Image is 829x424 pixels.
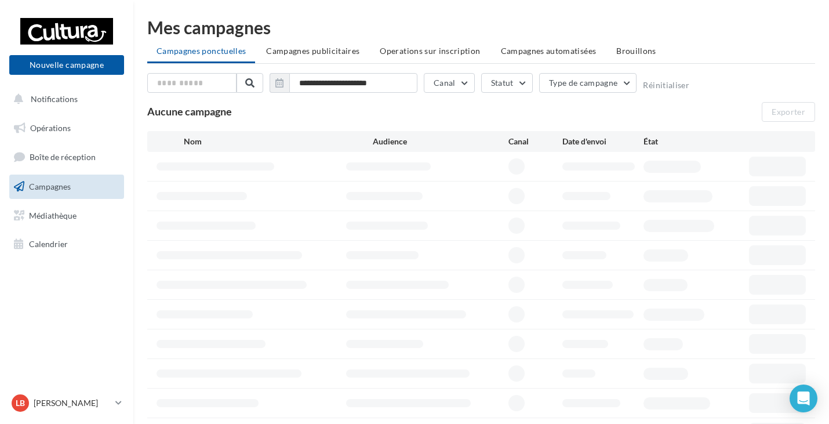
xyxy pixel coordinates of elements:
[34,397,111,409] p: [PERSON_NAME]
[481,73,533,93] button: Statut
[501,46,597,56] span: Campagnes automatisées
[790,385,817,412] div: Open Intercom Messenger
[7,144,126,169] a: Boîte de réception
[508,136,562,147] div: Canal
[643,136,725,147] div: État
[616,46,656,56] span: Brouillons
[147,19,815,36] div: Mes campagnes
[31,94,78,104] span: Notifications
[16,397,25,409] span: LB
[373,136,508,147] div: Audience
[29,239,68,249] span: Calendrier
[539,73,637,93] button: Type de campagne
[30,152,96,162] span: Boîte de réception
[424,73,475,93] button: Canal
[762,102,815,122] button: Exporter
[562,136,643,147] div: Date d'envoi
[7,232,126,256] a: Calendrier
[9,55,124,75] button: Nouvelle campagne
[147,105,232,118] span: Aucune campagne
[7,204,126,228] a: Médiathèque
[643,81,689,90] button: Réinitialiser
[184,136,373,147] div: Nom
[7,175,126,199] a: Campagnes
[266,46,359,56] span: Campagnes publicitaires
[9,392,124,414] a: LB [PERSON_NAME]
[30,123,71,133] span: Opérations
[7,87,122,111] button: Notifications
[29,182,71,191] span: Campagnes
[29,210,77,220] span: Médiathèque
[380,46,480,56] span: Operations sur inscription
[7,116,126,140] a: Opérations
